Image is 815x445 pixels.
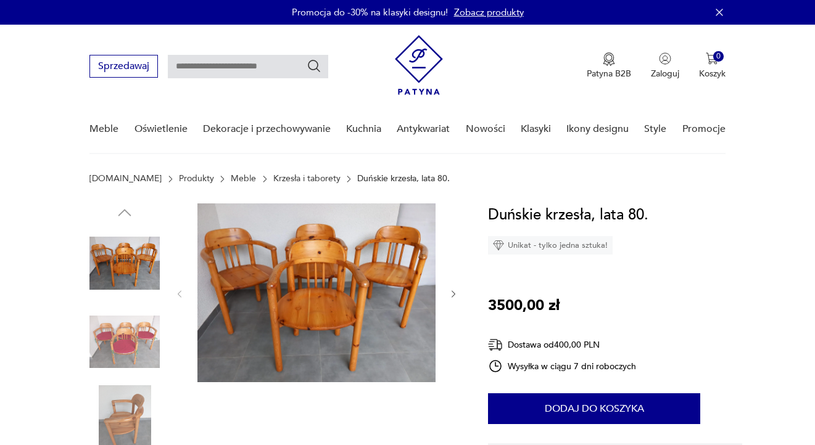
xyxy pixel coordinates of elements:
a: Krzesła i taborety [273,174,341,184]
h1: Duńskie krzesła, lata 80. [488,203,648,227]
button: Patyna B2B [587,52,631,80]
p: 3500,00 zł [488,294,560,317]
button: Szukaj [307,59,321,73]
a: Ikona medaluPatyna B2B [587,52,631,80]
p: Zaloguj [651,68,679,80]
button: 0Koszyk [699,52,726,80]
img: Ikonka użytkownika [659,52,671,65]
p: Koszyk [699,68,726,80]
p: Promocja do -30% na klasyki designu! [292,6,448,18]
a: Dekoracje i przechowywanie [203,105,331,153]
a: Meble [231,174,256,184]
a: Sprzedawaj [89,63,158,71]
p: Patyna B2B [587,68,631,80]
button: Sprzedawaj [89,55,158,78]
div: Wysyłka w ciągu 7 dni roboczych [488,359,636,374]
div: Dostawa od 400,00 PLN [488,337,636,353]
a: Nowości [466,105,505,153]
img: Ikona diamentu [493,240,504,251]
p: Duńskie krzesła, lata 80. [357,174,450,184]
img: Patyna - sklep z meblami i dekoracjami vintage [395,35,443,95]
img: Zdjęcie produktu Duńskie krzesła, lata 80. [89,307,160,377]
button: Dodaj do koszyka [488,393,700,424]
a: [DOMAIN_NAME] [89,174,162,184]
img: Zdjęcie produktu Duńskie krzesła, lata 80. [197,203,436,382]
a: Meble [89,105,118,153]
a: Oświetlenie [134,105,188,153]
img: Ikona medalu [603,52,615,66]
img: Ikona koszyka [706,52,718,65]
div: 0 [713,51,724,62]
a: Zobacz produkty [454,6,524,18]
a: Style [644,105,666,153]
img: Ikona dostawy [488,337,503,353]
a: Kuchnia [346,105,381,153]
img: Zdjęcie produktu Duńskie krzesła, lata 80. [89,228,160,298]
div: Unikat - tylko jedna sztuka! [488,236,613,255]
button: Zaloguj [651,52,679,80]
a: Klasyki [521,105,551,153]
a: Promocje [682,105,726,153]
a: Antykwariat [397,105,450,153]
a: Produkty [179,174,214,184]
a: Ikony designu [566,105,629,153]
